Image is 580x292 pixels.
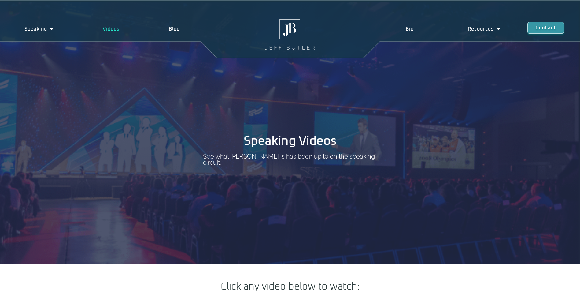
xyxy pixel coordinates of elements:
[535,25,556,30] span: Contact
[43,282,537,292] h2: Click any video below to watch:
[244,135,337,147] h1: Speaking Videos
[78,22,144,36] a: Videos
[144,22,205,36] a: Blog
[441,22,527,36] a: Resources
[203,153,377,166] p: See what [PERSON_NAME] is has been up to on the speaking circuit.
[379,22,441,36] a: Bio
[527,22,564,34] a: Contact
[379,22,527,36] nav: Menu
